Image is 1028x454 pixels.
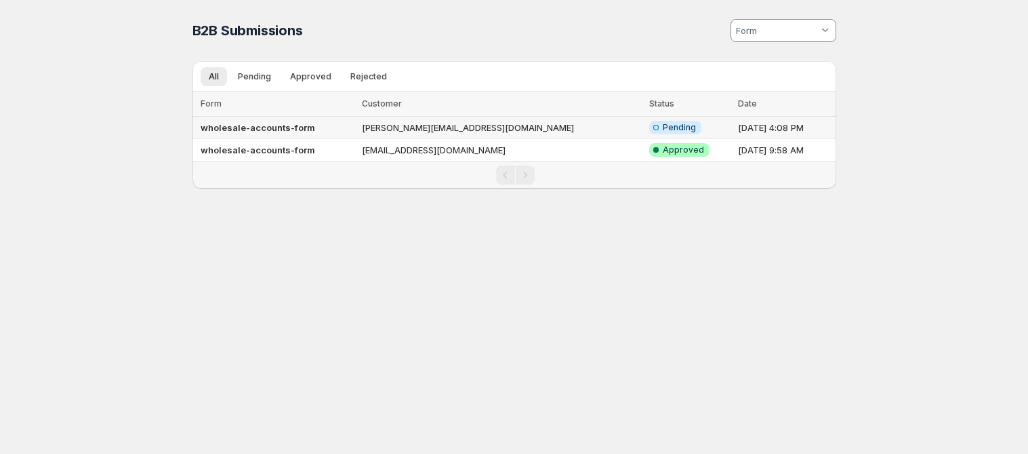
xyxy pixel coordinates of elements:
[201,122,315,133] b: wholesale-accounts-form
[358,139,645,162] td: [EMAIL_ADDRESS][DOMAIN_NAME]
[663,145,704,155] span: Approved
[734,20,819,41] input: Form
[192,22,303,39] span: B2B Submissions
[209,71,219,82] span: All
[201,98,222,109] span: Form
[238,71,271,82] span: Pending
[663,122,696,133] span: Pending
[290,71,331,82] span: Approved
[362,98,402,109] span: Customer
[649,98,674,109] span: Status
[350,71,387,82] span: Rejected
[201,145,315,155] b: wholesale-accounts-form
[734,117,836,139] td: [DATE] 4:08 PM
[358,117,645,139] td: [PERSON_NAME][EMAIL_ADDRESS][DOMAIN_NAME]
[734,139,836,162] td: [DATE] 9:58 AM
[192,161,836,189] nav: Pagination
[738,98,757,109] span: Date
